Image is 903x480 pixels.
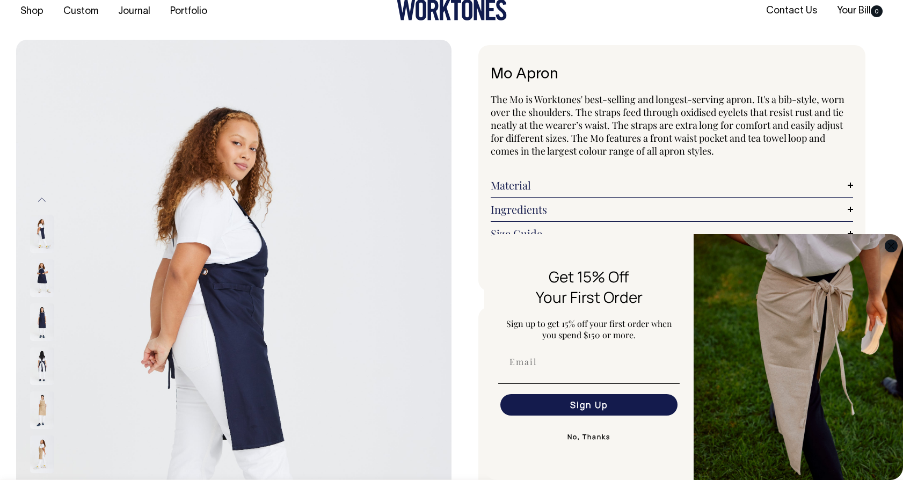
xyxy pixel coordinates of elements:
[30,303,54,341] img: dark-navy
[491,67,853,83] h1: Mo Apron
[166,3,212,20] a: Portfolio
[498,383,680,384] img: underline
[491,179,853,192] a: Material
[34,188,50,212] button: Previous
[500,351,678,373] input: Email
[491,203,853,216] a: Ingredients
[762,2,821,20] a: Contact Us
[491,93,844,157] span: The Mo is Worktones' best-selling and longest-serving apron. It's a bib-style, worn over the shou...
[833,2,887,20] a: Your Bill0
[871,5,883,17] span: 0
[30,435,54,473] img: khaki
[491,227,853,240] a: Size Guide
[536,287,643,307] span: Your First Order
[549,266,629,287] span: Get 15% Off
[114,3,155,20] a: Journal
[694,234,903,480] img: 5e34ad8f-4f05-4173-92a8-ea475ee49ac9.jpeg
[30,391,54,429] img: khaki
[30,259,54,297] img: dark-navy
[59,3,103,20] a: Custom
[498,426,680,448] button: No, Thanks
[885,239,898,252] button: Close dialog
[30,347,54,385] img: dark-navy
[30,215,54,253] img: dark-navy
[500,394,678,416] button: Sign Up
[506,318,672,340] span: Sign up to get 15% off your first order when you spend $150 or more.
[484,234,903,480] div: FLYOUT Form
[16,3,48,20] a: Shop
